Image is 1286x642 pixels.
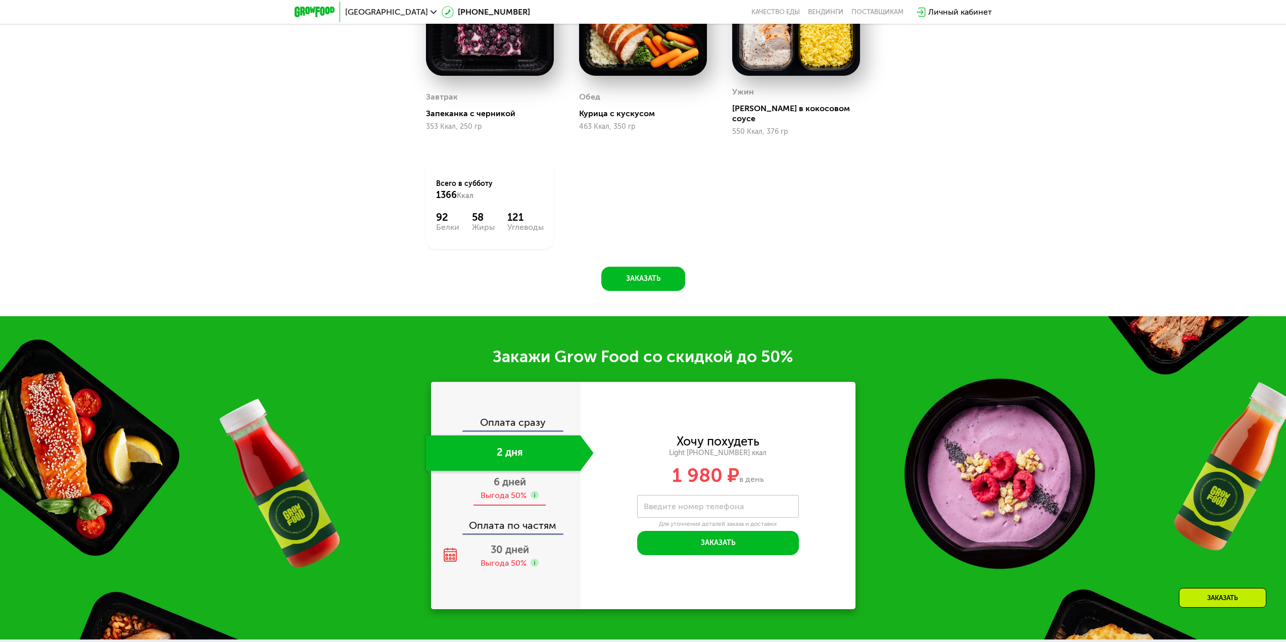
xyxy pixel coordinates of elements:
[436,223,459,231] div: Белки
[579,109,715,119] div: Курица с кускусом
[345,8,428,16] span: [GEOGRAPHIC_DATA]
[494,476,526,488] span: 6 дней
[644,504,744,509] label: Введите номер телефона
[579,89,600,105] div: Обед
[481,490,527,501] div: Выгода 50%
[426,109,562,119] div: Запеканка с черникой
[581,449,855,458] div: Light [PHONE_NUMBER] ккал
[579,123,707,131] div: 463 Ккал, 350 гр
[426,123,554,131] div: 353 Ккал, 250 гр
[751,8,800,16] a: Качество еды
[739,474,764,484] span: в день
[637,531,799,555] button: Заказать
[928,6,992,18] div: Личный кабинет
[808,8,843,16] a: Вендинги
[432,510,581,533] div: Оплата по частям
[432,417,581,430] div: Оплата сразу
[491,544,529,556] span: 30 дней
[436,211,459,223] div: 92
[442,6,530,18] a: [PHONE_NUMBER]
[472,223,495,231] div: Жиры
[507,211,544,223] div: 121
[472,211,495,223] div: 58
[601,267,685,291] button: Заказать
[436,189,457,201] span: 1366
[677,436,759,447] div: Хочу похудеть
[672,464,739,487] span: 1 980 ₽
[436,179,544,201] div: Всего в субботу
[851,8,903,16] div: поставщикам
[426,89,458,105] div: Завтрак
[732,128,860,136] div: 550 Ккал, 376 гр
[507,223,544,231] div: Углеводы
[457,191,473,200] span: Ккал
[732,104,868,124] div: [PERSON_NAME] в кокосовом соусе
[481,558,527,569] div: Выгода 50%
[1179,588,1266,608] div: Заказать
[637,520,799,528] div: Для уточнения деталей заказа и доставки
[732,84,754,100] div: Ужин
